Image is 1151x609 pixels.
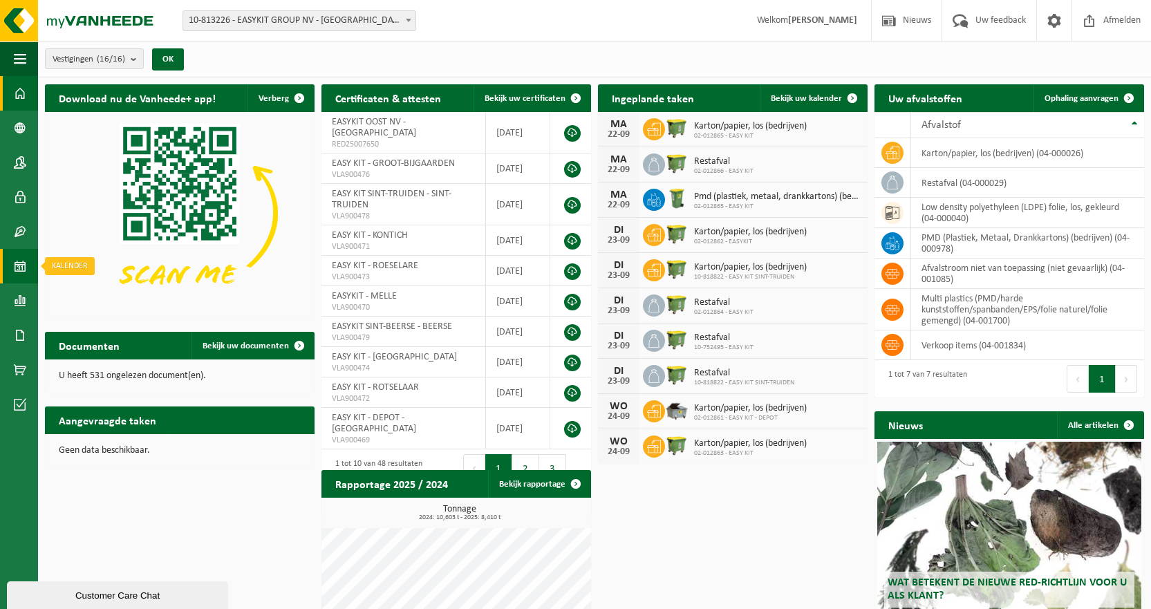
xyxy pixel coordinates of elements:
[694,121,807,132] span: Karton/papier, los (bedrijven)
[605,447,633,457] div: 24-09
[605,200,633,210] div: 22-09
[665,363,689,386] img: WB-1100-HPE-GN-51
[694,414,807,422] span: 02-012861 - EASY KIT - DEPOT
[605,154,633,165] div: MA
[203,341,289,350] span: Bekijk uw documenten
[665,116,689,140] img: WB-1100-HPE-GN-51
[605,119,633,130] div: MA
[874,411,937,438] h2: Nieuws
[694,203,861,211] span: 02-012865 - EASY KIT
[605,412,633,422] div: 24-09
[247,84,313,112] button: Verberg
[665,292,689,316] img: WB-1100-HPE-GN-51
[332,393,475,404] span: VLA900472
[665,398,689,422] img: WB-5000-GAL-GY-01
[911,168,1144,198] td: restafval (04-000029)
[45,112,315,315] img: Download de VHEPlus App
[1067,365,1089,393] button: Previous
[332,241,475,252] span: VLA900471
[59,371,301,381] p: U heeft 531 ongelezen document(en).
[694,368,794,379] span: Restafval
[1057,411,1143,439] a: Alle artikelen
[694,227,807,238] span: Karton/papier, los (bedrijven)
[911,259,1144,289] td: afvalstroom niet van toepassing (niet gevaarlijk) (04-001085)
[59,446,301,456] p: Geen data beschikbaar.
[771,94,842,103] span: Bekijk uw kalender
[605,236,633,245] div: 23-09
[45,48,144,69] button: Vestigingen(16/16)
[605,401,633,412] div: WO
[694,438,807,449] span: Karton/papier, los (bedrijven)
[1045,94,1119,103] span: Ophaling aanvragen
[788,15,857,26] strong: [PERSON_NAME]
[321,470,462,497] h2: Rapportage 2025 / 2024
[486,286,550,317] td: [DATE]
[486,317,550,347] td: [DATE]
[332,413,416,434] span: EASY KIT - DEPOT - [GEOGRAPHIC_DATA]
[605,189,633,200] div: MA
[694,449,807,458] span: 02-012863 - EASY KIT
[911,198,1144,228] td: low density polyethyleen (LDPE) folie, los, gekleurd (04-000040)
[605,295,633,306] div: DI
[694,403,807,414] span: Karton/papier, los (bedrijven)
[332,139,475,150] span: RED25007650
[191,332,313,359] a: Bekijk uw documenten
[921,120,961,131] span: Afvalstof
[332,291,397,301] span: EASYKIT - MELLE
[605,260,633,271] div: DI
[332,117,416,138] span: EASYKIT OOST NV - [GEOGRAPHIC_DATA]
[605,225,633,236] div: DI
[332,302,475,313] span: VLA900470
[605,130,633,140] div: 22-09
[694,332,754,344] span: Restafval
[332,321,452,332] span: EASYKIT SINT-BEERSE - BEERSE
[485,94,565,103] span: Bekijk uw certificaten
[332,211,475,222] span: VLA900478
[694,167,754,176] span: 02-012866 - EASY KIT
[605,330,633,341] div: DI
[45,332,133,359] h2: Documenten
[259,94,289,103] span: Verberg
[694,132,807,140] span: 02-012865 - EASY KIT
[332,189,451,210] span: EASY KIT SINT-TRUIDEN - SINT-TRUIDEN
[486,377,550,408] td: [DATE]
[605,306,633,316] div: 23-09
[881,364,967,394] div: 1 tot 7 van 7 resultaten
[605,165,633,175] div: 22-09
[911,138,1144,168] td: karton/papier, los (bedrijven) (04-000026)
[328,505,591,521] h3: Tonnage
[665,151,689,175] img: WB-1100-HPE-GN-51
[486,153,550,184] td: [DATE]
[694,238,807,246] span: 02-012862 - EASYKIT
[911,289,1144,330] td: multi plastics (PMD/harde kunststoffen/spanbanden/EPS/folie naturel/folie gemengd) (04-001700)
[911,330,1144,360] td: verkoop items (04-001834)
[183,11,415,30] span: 10-813226 - EASYKIT GROUP NV - ROTSELAAR
[665,257,689,281] img: WB-1100-HPE-GN-51
[665,328,689,351] img: WB-1100-HPE-GN-51
[888,577,1127,601] span: Wat betekent de nieuwe RED-richtlijn voor u als klant?
[463,454,485,482] button: Previous
[97,55,125,64] count: (16/16)
[694,344,754,352] span: 10-752495 - EASY KIT
[332,382,419,393] span: EASY KIT - ROTSELAAR
[328,453,422,511] div: 1 tot 10 van 48 resultaten
[605,271,633,281] div: 23-09
[45,84,230,111] h2: Download nu de Vanheede+ app!
[1089,365,1116,393] button: 1
[694,156,754,167] span: Restafval
[874,84,976,111] h2: Uw afvalstoffen
[694,191,861,203] span: Pmd (plastiek, metaal, drankkartons) (bedrijven)
[605,366,633,377] div: DI
[665,187,689,210] img: WB-0240-HPE-GN-51
[486,256,550,286] td: [DATE]
[328,514,591,521] span: 2024: 10,603 t - 2025: 8,410 t
[605,377,633,386] div: 23-09
[486,112,550,153] td: [DATE]
[486,408,550,449] td: [DATE]
[53,49,125,70] span: Vestigingen
[332,352,457,362] span: EASY KIT - [GEOGRAPHIC_DATA]
[332,332,475,344] span: VLA900479
[1116,365,1137,393] button: Next
[332,230,408,241] span: EASY KIT - KONTICH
